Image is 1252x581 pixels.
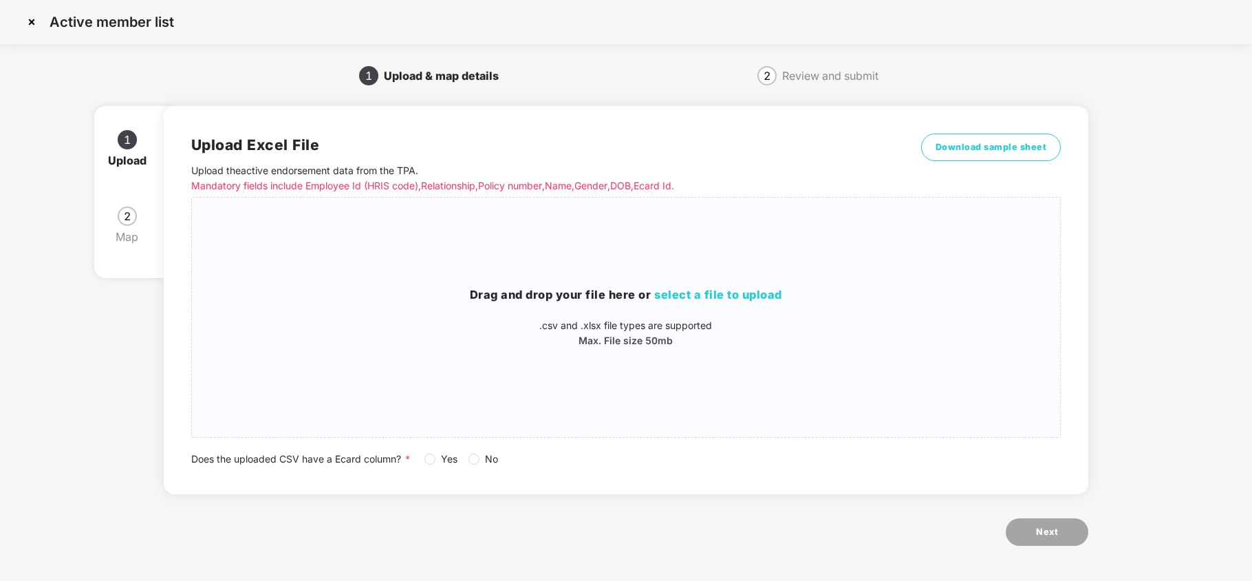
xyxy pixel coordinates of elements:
[479,452,504,467] span: No
[21,11,43,33] img: svg+xml;base64,PHN2ZyBpZD0iQ3Jvc3MtMzJ4MzIiIHhtbG5zPSJodHRwOi8vd3d3LnczLm9yZy8yMDAwL3N2ZyIgd2lkdG...
[191,452,1061,467] div: Does the uploaded CSV have a Ecard column?
[116,226,149,248] div: Map
[191,134,880,156] h2: Upload Excel File
[192,318,1060,333] p: .csv and .xlsx file types are supported
[764,70,770,81] span: 2
[191,163,880,193] p: Upload the active endorsement data from the TPA .
[108,149,158,171] div: Upload
[435,452,463,467] span: Yes
[921,134,1061,161] button: Download sample sheet
[936,140,1047,154] span: Download sample sheet
[192,286,1060,304] h3: Drag and drop your file here or
[124,134,131,145] span: 1
[192,198,1060,437] span: Drag and drop your file here orselect a file to upload.csv and .xlsx file types are supportedMax....
[50,14,174,30] p: Active member list
[124,211,131,222] span: 2
[654,288,782,302] span: select a file to upload
[782,65,878,87] div: Review and submit
[365,70,372,81] span: 1
[192,333,1060,348] p: Max. File size 50mb
[191,178,880,193] p: Mandatory fields include Employee Id (HRIS code), Relationship, Policy number, Name, Gender, DOB,...
[384,65,510,87] div: Upload & map details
